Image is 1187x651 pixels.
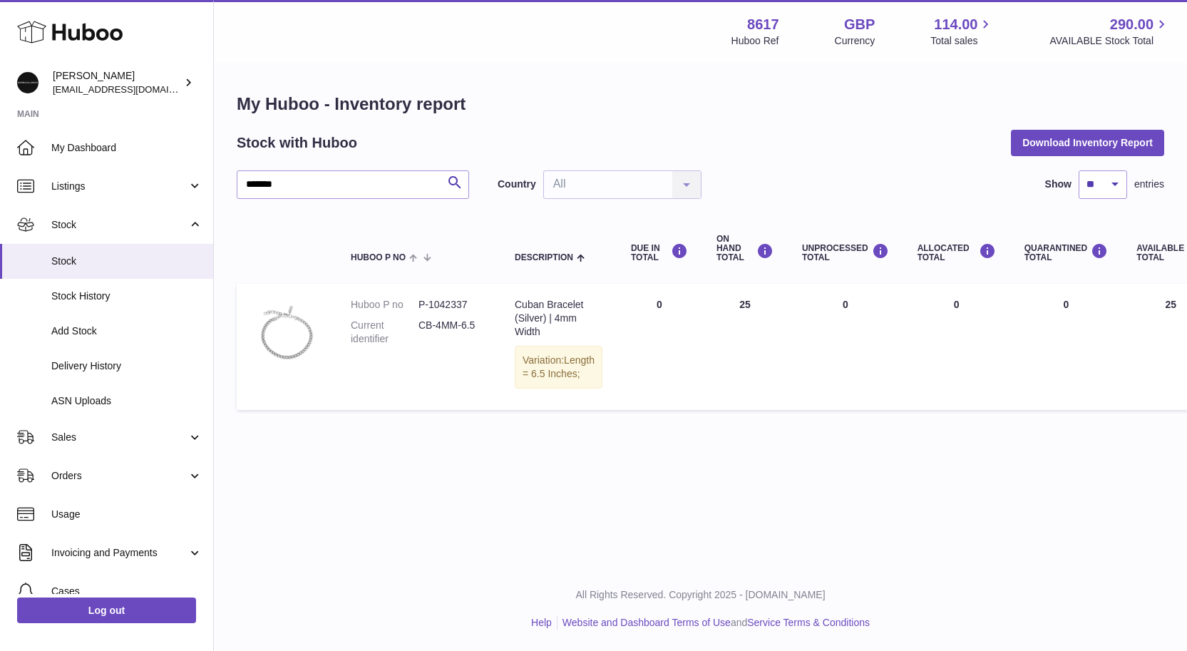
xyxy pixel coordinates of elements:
[1024,243,1109,262] div: QUARANTINED Total
[702,284,788,409] td: 25
[531,617,552,628] a: Help
[835,34,875,48] div: Currency
[51,180,187,193] span: Listings
[17,598,196,623] a: Log out
[930,15,994,48] a: 114.00 Total sales
[515,346,602,389] div: Variation:
[51,394,202,408] span: ASN Uploads
[498,178,536,191] label: Country
[418,319,486,346] dd: CB-4MM-6.5
[351,298,418,312] dt: Huboo P no
[51,289,202,303] span: Stock History
[716,235,774,263] div: ON HAND Total
[731,34,779,48] div: Huboo Ref
[251,298,322,369] img: product image
[631,243,688,262] div: DUE IN TOTAL
[1049,34,1170,48] span: AVAILABLE Stock Total
[17,72,38,93] img: hello@alfredco.com
[51,255,202,268] span: Stock
[351,253,406,262] span: Huboo P no
[51,431,187,444] span: Sales
[1064,299,1069,310] span: 0
[918,243,996,262] div: ALLOCATED Total
[617,284,702,409] td: 0
[515,298,602,339] div: Cuban Bracelet (Silver) | 4mm Width
[1011,130,1164,155] button: Download Inventory Report
[802,243,889,262] div: UNPROCESSED Total
[788,284,903,409] td: 0
[515,253,573,262] span: Description
[557,616,870,630] li: and
[562,617,731,628] a: Website and Dashboard Terms of Use
[523,354,595,379] span: Length = 6.5 Inches;
[418,298,486,312] dd: P-1042337
[934,15,977,34] span: 114.00
[51,469,187,483] span: Orders
[351,319,418,346] dt: Current identifier
[225,588,1176,602] p: All Rights Reserved. Copyright 2025 - [DOMAIN_NAME]
[51,324,202,338] span: Add Stock
[903,284,1010,409] td: 0
[237,93,1164,116] h1: My Huboo - Inventory report
[747,15,779,34] strong: 8617
[1049,15,1170,48] a: 290.00 AVAILABLE Stock Total
[51,546,187,560] span: Invoicing and Payments
[53,69,181,96] div: [PERSON_NAME]
[237,133,357,153] h2: Stock with Huboo
[51,359,202,373] span: Delivery History
[930,34,994,48] span: Total sales
[51,585,202,598] span: Cases
[1110,15,1153,34] span: 290.00
[1134,178,1164,191] span: entries
[51,141,202,155] span: My Dashboard
[53,83,210,95] span: [EMAIL_ADDRESS][DOMAIN_NAME]
[51,508,202,521] span: Usage
[844,15,875,34] strong: GBP
[747,617,870,628] a: Service Terms & Conditions
[1045,178,1072,191] label: Show
[51,218,187,232] span: Stock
